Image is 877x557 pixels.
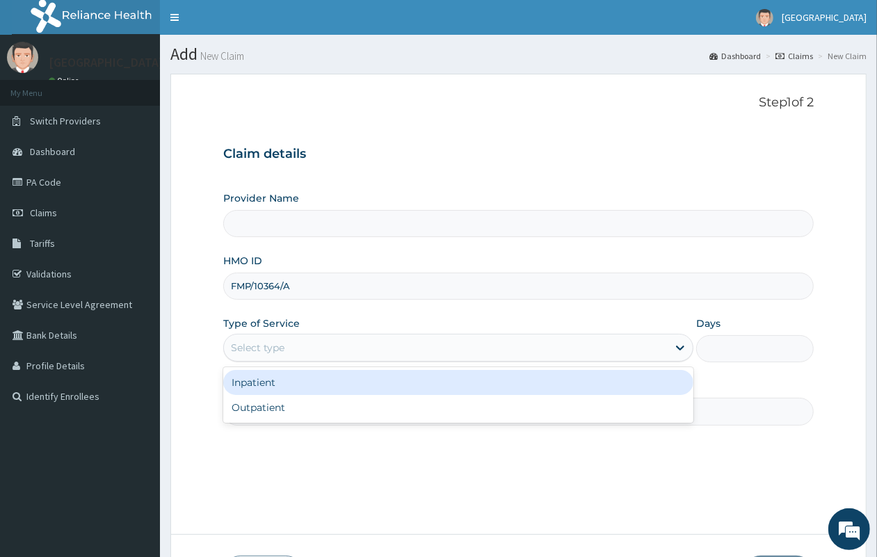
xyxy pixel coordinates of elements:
li: New Claim [814,50,867,62]
input: Enter HMO ID [223,273,814,300]
a: Claims [775,50,813,62]
p: Step 1 of 2 [223,95,814,111]
img: User Image [756,9,773,26]
span: Switch Providers [30,115,101,127]
div: Inpatient [223,370,693,395]
label: Type of Service [223,316,300,330]
div: Select type [231,341,284,355]
span: Tariffs [30,237,55,250]
small: New Claim [198,51,244,61]
a: Online [49,76,82,86]
div: Outpatient [223,395,693,420]
a: Dashboard [709,50,761,62]
h3: Claim details [223,147,814,162]
label: Days [696,316,721,330]
p: [GEOGRAPHIC_DATA] [49,56,163,69]
label: Provider Name [223,191,299,205]
span: Claims [30,207,57,219]
h1: Add [170,45,867,63]
span: Dashboard [30,145,75,158]
label: HMO ID [223,254,262,268]
img: User Image [7,42,38,73]
span: [GEOGRAPHIC_DATA] [782,11,867,24]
